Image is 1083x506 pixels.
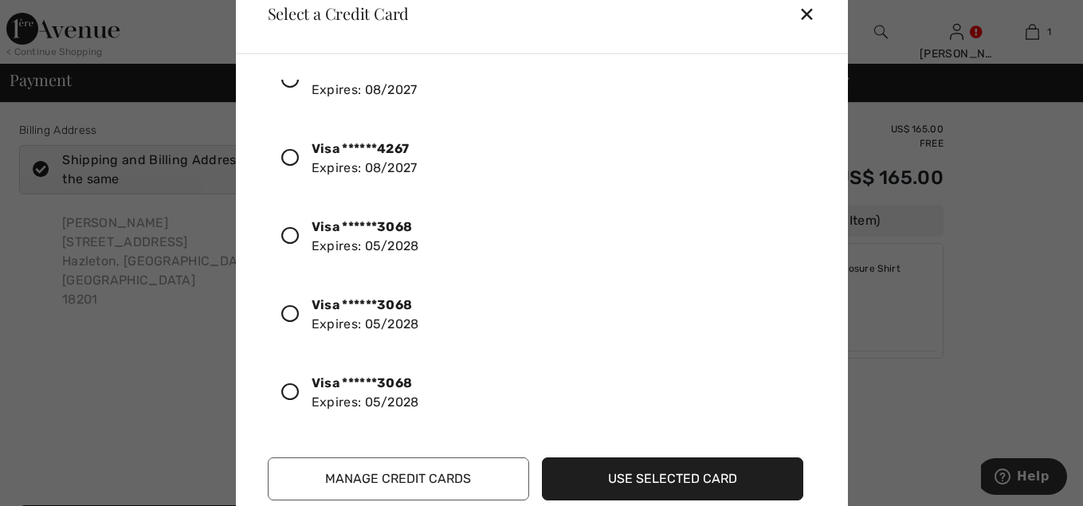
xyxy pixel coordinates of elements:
[312,61,418,100] div: Expires: 08/2027
[312,218,419,256] div: Expires: 05/2028
[312,139,418,178] div: Expires: 08/2027
[312,374,419,412] div: Expires: 05/2028
[312,296,419,334] div: Expires: 05/2028
[268,457,529,500] button: Manage Credit Cards
[255,6,410,22] div: Select a Credit Card
[36,11,69,25] span: Help
[542,457,803,500] button: Use Selected Card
